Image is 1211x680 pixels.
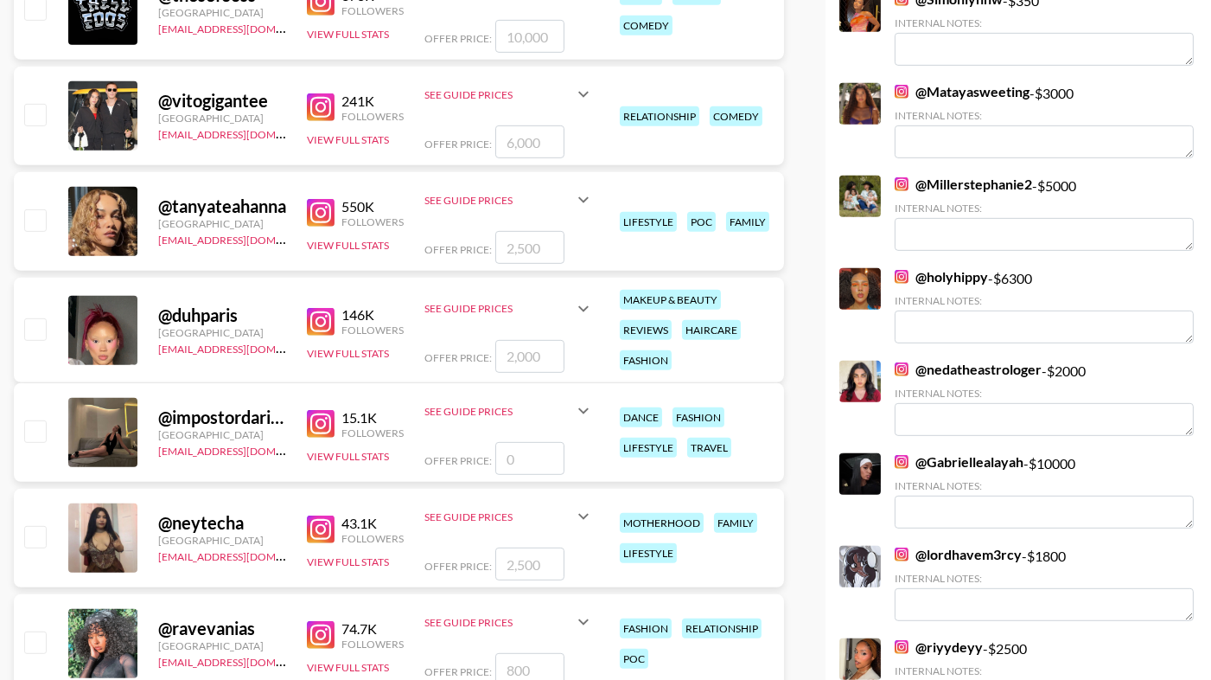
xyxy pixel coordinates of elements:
[158,547,332,563] a: [EMAIL_ADDRESS][DOMAIN_NAME]
[158,326,286,339] div: [GEOGRAPHIC_DATA]
[895,16,1194,29] div: Internal Notes:
[672,407,724,427] div: fashion
[424,138,492,151] span: Offer Price:
[424,88,573,101] div: See Guide Prices
[341,110,404,123] div: Followers
[620,16,672,35] div: comedy
[158,125,332,141] a: [EMAIL_ADDRESS][DOMAIN_NAME]
[726,212,769,232] div: family
[895,455,908,469] img: Instagram
[710,106,762,126] div: comedy
[620,320,672,340] div: reviews
[895,85,908,99] img: Instagram
[895,270,908,284] img: Instagram
[895,453,1194,529] div: - $ 10000
[495,548,564,581] input: 2,500
[895,361,1194,436] div: - $ 2000
[307,133,389,146] button: View Full Stats
[424,179,594,221] div: See Guide Prices
[687,212,716,232] div: poc
[895,83,1029,100] a: @Matayasweeting
[620,212,677,232] div: lifestyle
[895,453,1023,471] a: @Gabriellealayah
[307,555,389,568] button: View Full Stats
[341,306,404,324] div: 146K
[895,177,908,191] img: Instagram
[158,652,332,669] a: [EMAIL_ADDRESS][DOMAIN_NAME]
[341,620,404,638] div: 74.7K
[895,638,983,656] a: @riyydeyy
[158,639,286,652] div: [GEOGRAPHIC_DATA]
[620,649,648,669] div: poc
[895,546,1022,563] a: @lordhavem3rcy
[158,618,286,639] div: @ ravevanias
[424,390,594,432] div: See Guide Prices
[307,410,335,438] img: Instagram
[307,28,389,41] button: View Full Stats
[495,125,564,158] input: 6,000
[341,532,404,545] div: Followers
[424,243,492,256] span: Offer Price:
[158,428,286,441] div: [GEOGRAPHIC_DATA]
[341,215,404,228] div: Followers
[341,638,404,651] div: Followers
[895,387,1194,400] div: Internal Notes:
[495,442,564,475] input: 0
[620,350,672,370] div: fashion
[424,454,492,467] span: Offer Price:
[687,438,731,458] div: travel
[424,665,492,678] span: Offer Price:
[158,407,286,428] div: @ impostordarina
[620,619,672,638] div: fashion
[341,4,404,17] div: Followers
[620,543,677,563] div: lifestyle
[158,90,286,112] div: @ vitogigantee
[341,93,404,110] div: 241K
[424,194,573,207] div: See Guide Prices
[895,109,1194,122] div: Internal Notes:
[714,513,757,533] div: family
[341,427,404,439] div: Followers
[895,83,1194,158] div: - $ 3000
[895,479,1194,492] div: Internal Notes:
[682,320,741,340] div: haircare
[158,112,286,125] div: [GEOGRAPHIC_DATA]
[307,308,335,336] img: Instagram
[620,407,662,427] div: dance
[424,302,573,315] div: See Guide Prices
[895,640,908,654] img: Instagram
[895,176,1032,193] a: @Millerstephanie2
[424,510,573,523] div: See Guide Prices
[424,405,573,418] div: See Guide Prices
[307,516,335,543] img: Instagram
[158,534,286,547] div: [GEOGRAPHIC_DATA]
[307,450,389,463] button: View Full Stats
[895,268,988,285] a: @holyhippy
[341,515,404,532] div: 43.1K
[895,572,1194,585] div: Internal Notes:
[158,305,286,326] div: @ duhparis
[158,441,332,458] a: [EMAIL_ADDRESS][DOMAIN_NAME]
[158,19,332,35] a: [EMAIL_ADDRESS][DOMAIN_NAME]
[158,196,286,217] div: @ tanyateahanna
[495,20,564,53] input: 10,000
[895,361,1042,378] a: @nedatheastrologer
[895,202,1194,215] div: Internal Notes:
[341,198,404,215] div: 550K
[895,362,908,376] img: Instagram
[424,74,594,115] div: See Guide Prices
[620,290,721,310] div: makeup & beauty
[307,199,335,227] img: Instagram
[158,339,332,356] a: [EMAIL_ADDRESS][DOMAIN_NAME]
[895,546,1194,621] div: - $ 1800
[620,438,677,458] div: lifestyle
[495,340,564,373] input: 2,000
[424,288,594,330] div: See Guide Prices
[424,496,594,537] div: See Guide Prices
[158,512,286,534] div: @ neytecha
[495,231,564,264] input: 2,500
[307,347,389,360] button: View Full Stats
[895,664,1194,677] div: Internal Notes:
[307,93,335,121] img: Instagram
[158,217,286,230] div: [GEOGRAPHIC_DATA]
